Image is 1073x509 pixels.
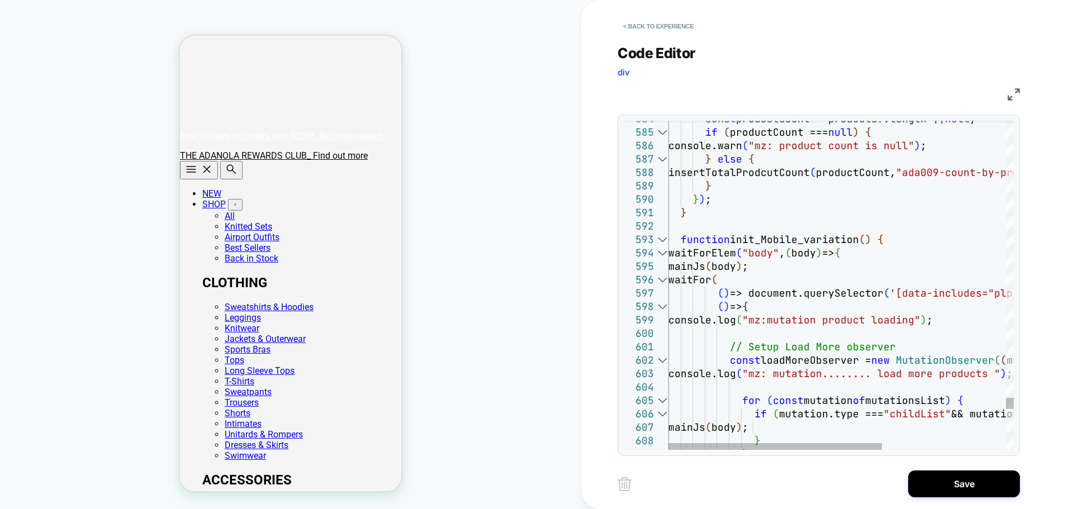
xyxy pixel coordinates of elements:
a: T-Shirts [45,340,74,351]
span: ( [718,300,724,313]
span: } [693,193,699,206]
div: 597 [624,287,654,300]
span: ; [920,139,927,152]
span: ; [742,421,748,434]
span: ( [736,246,742,259]
span: ( [705,421,711,434]
span: ; [705,193,711,206]
span: { [957,394,963,407]
span: new [871,354,890,367]
span: mutationsList [865,394,945,407]
span: div [618,67,630,78]
span: ) [724,300,730,313]
a: Dresses & Skirts [45,404,108,415]
span: ( [1000,354,1006,367]
div: 603 [624,367,654,380]
a: All [45,175,55,185]
span: "childList" [884,407,951,420]
span: ; [927,313,933,326]
span: insertTotalProdcutCount [668,166,810,179]
span: ; [742,260,748,273]
span: MutationObserver [896,354,994,367]
span: ( [724,126,730,139]
div: 588 [624,166,654,179]
span: // Setup Load More observer [730,340,896,353]
div: 600 [624,327,654,340]
a: Tops [45,319,64,330]
div: 587 [624,153,654,166]
span: ) [816,246,822,259]
span: console.log [668,313,736,326]
span: "body" [742,246,779,259]
span: productCount === [730,126,828,139]
span: ( [736,367,742,380]
div: 609 [624,448,654,461]
div: 606 [624,407,654,421]
span: { [748,153,754,165]
a: Leggings [45,277,81,287]
span: } [705,179,711,192]
span: "mz: mutation........ load more products " [742,367,1000,380]
span: ( [767,394,773,407]
a: Airport Outfits [45,196,99,207]
span: loadMoreObserver = [761,354,871,367]
span: } [705,153,711,165]
span: body [711,421,736,434]
span: Code Editor [618,45,696,61]
span: waitFor [668,273,711,286]
div: 601 [624,340,654,354]
span: mutation [804,394,853,407]
div: 590 [624,193,654,206]
span: ) [865,233,871,246]
span: ( [785,246,791,259]
span: ) [736,260,742,273]
span: ( [859,233,865,246]
span: { [742,300,748,313]
a: Jackets & Outerwear [45,298,126,308]
span: , [779,246,785,259]
a: Sweatshirts & Hoodies [45,266,134,277]
span: productCount, [816,166,896,179]
span: ( [705,260,711,273]
div: 593 [624,233,654,246]
span: ) [724,287,730,299]
div: 594 [624,246,654,260]
a: Knitwear [45,287,79,298]
span: ( [773,407,779,420]
img: delete [618,477,632,491]
a: Best Sellers [45,207,91,217]
span: ( [884,287,890,299]
a: Swimwear [45,415,86,425]
span: mainJs [668,260,705,273]
div: 602 [624,354,654,367]
button: Save [908,470,1020,497]
span: if [705,126,718,139]
span: mutation.type === [779,407,884,420]
span: else [718,153,742,165]
div: 598 [624,300,654,313]
div: 599 [624,313,654,327]
span: ) [699,193,705,206]
span: ) [736,421,742,434]
span: for [742,394,761,407]
span: mainJs [668,421,705,434]
span: const [730,354,761,367]
span: waitForElem [668,246,736,259]
h2: ACCESSORIES [22,436,221,452]
span: if [754,407,767,420]
a: Trousers [45,361,79,372]
span: { [834,246,841,259]
div: 596 [624,273,654,287]
button: < Back to experience [618,17,699,35]
span: ( [994,354,1000,367]
a: Unitards & Rompers [45,393,123,404]
span: ) [853,126,859,139]
span: ( [742,139,748,152]
span: console.log [668,367,736,380]
a: Back in Stock [45,217,98,228]
span: function [681,233,730,246]
span: { [877,233,884,246]
div: 592 [624,220,654,233]
a: Knitted Sets [45,185,92,196]
div: 604 [624,380,654,394]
